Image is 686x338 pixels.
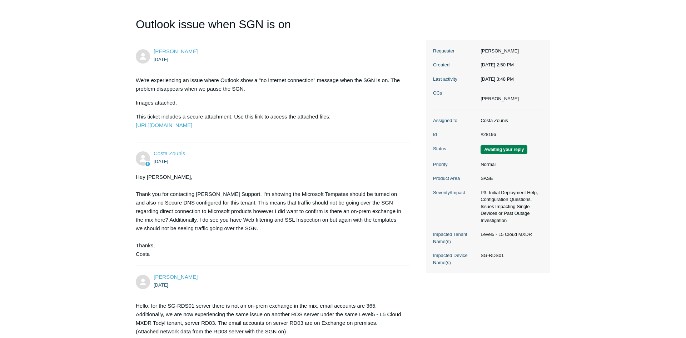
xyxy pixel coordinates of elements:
dt: CCs [433,90,477,97]
dt: Priority [433,161,477,168]
time: 09/19/2025, 12:53 [154,282,168,288]
span: Daniel Payares [154,274,198,280]
a: [URL][DOMAIN_NAME] [136,122,192,128]
dt: Status [433,145,477,152]
dd: P3: Initial Deployment Help, Configuration Questions, Issues Impacting Single Devices or Past Out... [477,189,543,224]
dd: Costa Zounis [477,117,543,124]
p: We're experiencing an issue where Outlook show a "no internet connection" message when the SGN is... [136,76,402,93]
span: Daniel Payares [154,48,198,54]
div: Hey [PERSON_NAME], Thank you for contacting [PERSON_NAME] Support. I'm showing the Microsoft Temp... [136,173,402,258]
dt: Product Area [433,175,477,182]
dt: Last activity [433,76,477,83]
span: We are waiting for you to respond [481,145,527,154]
p: Images attached. [136,99,402,107]
dt: Requester [433,47,477,55]
dt: Created [433,61,477,69]
time: 09/17/2025, 15:18 [154,159,168,164]
h1: Outlook issue when SGN is on [136,16,409,40]
dd: SASE [477,175,543,182]
dt: Impacted Tenant Name(s) [433,231,477,245]
p: Hello, for the SG-RDS01 server there is not an on-prem exchange in the mix, email accounts are 36... [136,302,402,336]
a: Costa Zounis [154,150,185,156]
p: This ticket includes a secure attachment. Use this link to access the attached files: [136,112,402,130]
dt: Id [433,131,477,138]
dt: Severity/Impact [433,189,477,196]
dd: Level5 - L5 Cloud MXDR [477,231,543,238]
dt: Impacted Device Name(s) [433,252,477,266]
time: 09/17/2025, 14:50 [481,62,514,67]
dd: Normal [477,161,543,168]
time: 09/17/2025, 14:50 [154,57,168,62]
a: [PERSON_NAME] [154,48,198,54]
dd: [PERSON_NAME] [477,47,543,55]
li: Ben Filippelli [481,95,519,102]
a: [PERSON_NAME] [154,274,198,280]
dt: Assigned to [433,117,477,124]
dd: SG-RDS01 [477,252,543,259]
time: 09/23/2025, 15:48 [481,76,514,82]
dd: #28196 [477,131,543,138]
